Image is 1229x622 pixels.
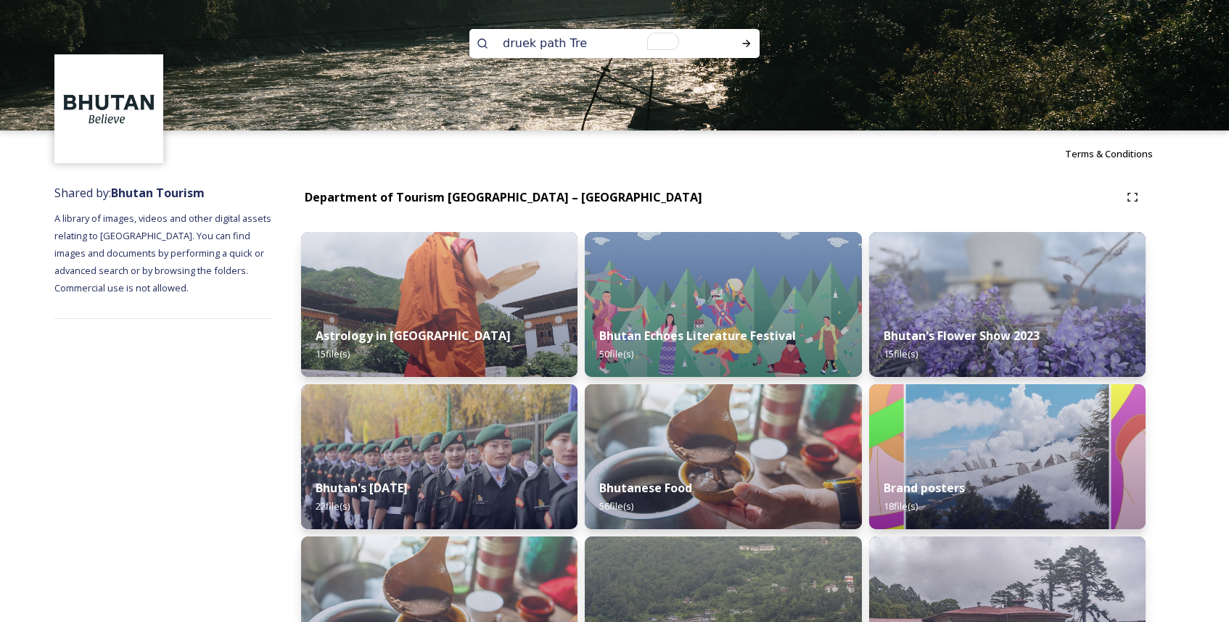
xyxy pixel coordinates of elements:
strong: Bhutan Tourism [111,185,205,201]
strong: Brand posters [884,480,965,496]
img: Bumdeling%2520090723%2520by%2520Amp%2520Sripimanwat-4.jpg [585,384,861,529]
span: 50 file(s) [599,347,633,360]
strong: Bhutan Echoes Literature Festival [599,328,796,344]
span: 15 file(s) [316,347,350,360]
strong: Department of Tourism [GEOGRAPHIC_DATA] – [GEOGRAPHIC_DATA] [305,189,702,205]
span: 15 file(s) [884,347,918,360]
strong: Astrology in [GEOGRAPHIC_DATA] [316,328,511,344]
img: Bhutan_Believe_800_1000_4.jpg [869,384,1146,529]
strong: Bhutan's Flower Show 2023 [884,328,1040,344]
span: Terms & Conditions [1065,147,1153,160]
a: Terms & Conditions [1065,145,1175,162]
strong: Bhutan's [DATE] [316,480,408,496]
img: Bhutan%2520Echoes7.jpg [585,232,861,377]
span: 18 file(s) [884,499,918,513]
img: _SCH1465.jpg [301,232,577,377]
strong: Bhutanese Food [599,480,692,496]
span: Shared by: [54,185,205,201]
span: A library of images, videos and other digital assets relating to [GEOGRAPHIC_DATA]. You can find ... [54,212,274,294]
span: 56 file(s) [599,499,633,513]
img: Bhutan%2520Flower%2520Show2.jpg [869,232,1146,377]
span: 22 file(s) [316,499,350,513]
img: Bhutan%2520National%2520Day10.jpg [301,384,577,529]
img: BT_Logo_BB_Lockup_CMYK_High%2520Res.jpg [57,57,162,162]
